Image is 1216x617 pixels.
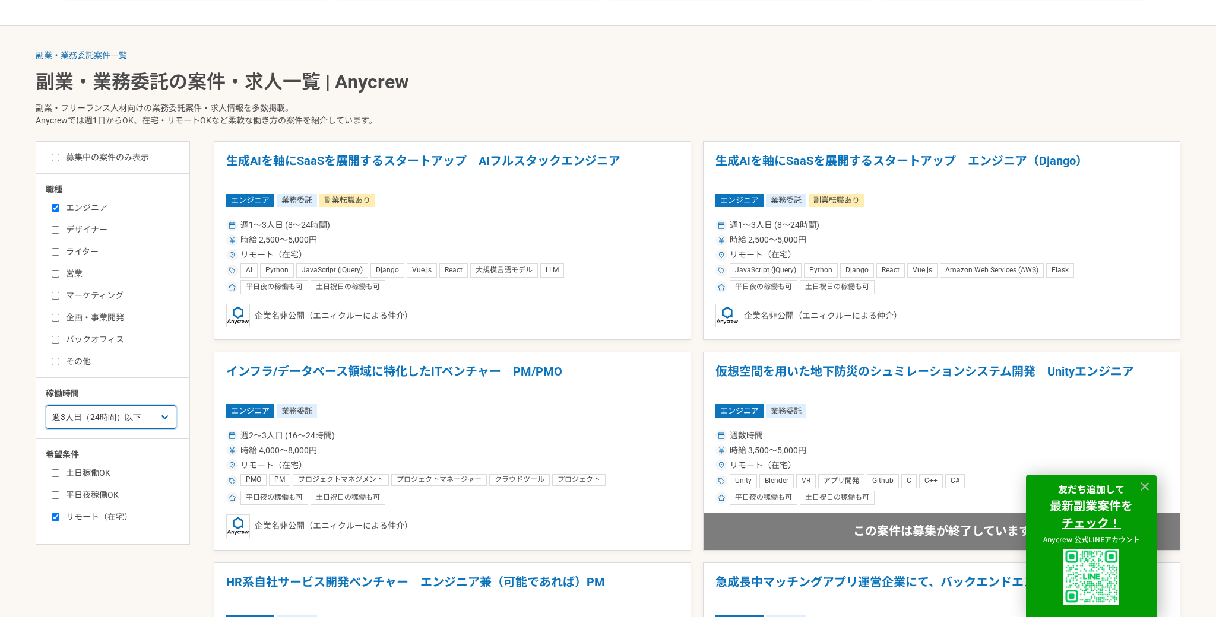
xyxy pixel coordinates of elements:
label: デザイナー [52,224,188,236]
label: ライター [52,246,188,258]
span: 希望条件 [46,450,79,460]
span: リモート（在宅） [730,459,796,472]
div: 平日夜の稼働も可 [240,280,308,294]
label: マーケティング [52,290,188,302]
span: AI [246,266,252,275]
span: Anycrew 公式LINEアカウント [1043,534,1140,544]
img: ico_calendar-4541a85f.svg [718,432,725,439]
label: 募集中の案件のみ表示 [52,151,149,164]
span: 週数時間 [730,430,763,442]
div: 企業名非公開（エニィクルーによる仲介） [226,514,679,538]
span: 時給 4,000〜8,000円 [240,444,317,457]
span: 業務委託 [277,194,317,207]
div: 土日祝日の稼働も可 [800,491,875,505]
label: 営業 [52,268,188,280]
h1: 生成AIを軸にSaaSを展開するスタートアップ エンジニア（Django） [715,154,1168,184]
img: ico_star-c4f7eedc.svg [718,284,725,291]
span: 週1〜3人日 (8〜24時間) [730,219,819,231]
input: エンジニア [52,204,59,212]
span: React [445,266,463,275]
div: 土日祝日の稼働も可 [311,491,385,505]
span: C [907,476,911,486]
span: エンジニア [226,404,274,417]
input: ライター [52,248,59,256]
span: JavaScript (jQuery) [735,266,796,275]
span: リモート（在宅） [240,249,307,261]
span: LLM [546,266,559,275]
label: 土日稼働OK [52,467,188,479]
span: エンジニア [715,194,764,207]
input: リモート（在宅） [52,513,59,521]
img: ico_location_pin-352ac629.svg [718,462,725,469]
span: PMO [246,475,261,485]
input: 土日稼働OK [52,469,59,477]
div: 平日夜の稼働も可 [240,491,308,505]
img: ico_currency_yen-76ea2c4c.svg [718,447,725,454]
span: 週1〜3人日 (8〜24時間) [240,219,330,231]
input: バックオフィス [52,336,59,344]
div: 企業名非公開（エニィクルーによる仲介） [226,304,679,327]
span: React [882,266,900,275]
span: JavaScript (jQuery) [302,266,363,275]
span: Vue.js [412,266,432,275]
span: リモート（在宅） [730,249,796,261]
h1: HR系自社サービス開発ベンチャー エンジニア兼（可能であれば）PM [226,575,679,605]
span: クラウドツール [495,475,544,485]
label: バックオフィス [52,333,188,346]
img: ico_currency_yen-76ea2c4c.svg [229,447,236,454]
span: 業務委託 [766,194,806,207]
label: エンジニア [52,202,188,214]
span: Unity [735,476,752,486]
img: logo_text_blue_01.png [226,514,250,538]
img: ico_location_pin-352ac629.svg [718,252,725,259]
span: C++ [924,476,938,486]
img: ico_location_pin-352ac629.svg [229,462,236,469]
span: アプリ開発 [824,476,859,486]
strong: 最新副業案件を [1050,497,1133,514]
div: 土日祝日の稼働も可 [800,280,875,294]
span: エンジニア [715,404,764,417]
label: 平日夜稼働OK [52,489,188,501]
label: リモート（在宅） [52,511,188,523]
span: Blender [765,476,788,486]
p: 副業・フリーランス人材向けの業務委託案件・求人情報を多数掲載。 Anycrewでは週1日からOK、在宅・リモートOKなど柔軟な働き方の案件を紹介しています。 [36,93,1180,141]
img: ico_tag-f97210f0.svg [718,267,725,274]
img: ico_star-c4f7eedc.svg [718,494,725,501]
img: ico_star-c4f7eedc.svg [229,284,236,291]
img: logo_text_blue_01.png [715,304,739,327]
span: エンジニア [226,194,274,207]
a: チェック！ [1062,516,1121,530]
img: uploaded%2F9x3B4GYyuJhK5sXzQK62fPT6XL62%2F_1i3i91es70ratxpc0n6.png [1063,549,1119,605]
span: PM [274,475,285,485]
span: 副業転職あり [809,194,864,207]
h1: インフラ/データベース領域に特化したITベンチャー PM/PMO [226,364,679,395]
img: ico_star-c4f7eedc.svg [229,494,236,501]
img: ico_location_pin-352ac629.svg [229,252,236,259]
img: ico_calendar-4541a85f.svg [229,432,236,439]
span: Vue.js [913,266,932,275]
span: 大規模言語モデル [476,266,533,275]
img: ico_calendar-4541a85f.svg [229,222,236,229]
input: 募集中の案件のみ表示 [52,154,59,161]
div: 平日夜の稼働も可 [730,280,797,294]
span: 業務委託 [277,404,317,417]
input: その他 [52,358,59,365]
span: Django [376,266,399,275]
span: Django [845,266,869,275]
img: ico_tag-f97210f0.svg [229,478,236,485]
span: プロジェクト [558,475,600,485]
strong: チェック！ [1062,514,1121,531]
div: この案件は募集が終了しています [704,513,1180,549]
img: ico_calendar-4541a85f.svg [718,222,725,229]
img: logo_text_blue_01.png [226,304,250,327]
span: Python [265,266,289,275]
a: 最新副業案件を [1050,499,1133,513]
div: 企業名非公開（エニィクルーによる仲介） [715,304,1168,327]
input: デザイナー [52,226,59,234]
strong: 友だち追加して [1058,482,1125,496]
input: 平日夜稼働OK [52,491,59,499]
h1: 副業・業務委託の案件・求人一覧 | Anycrew [36,71,1180,93]
span: Amazon Web Services (AWS) [945,266,1038,275]
span: リモート（在宅） [240,459,307,472]
img: ico_tag-f97210f0.svg [229,267,236,274]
